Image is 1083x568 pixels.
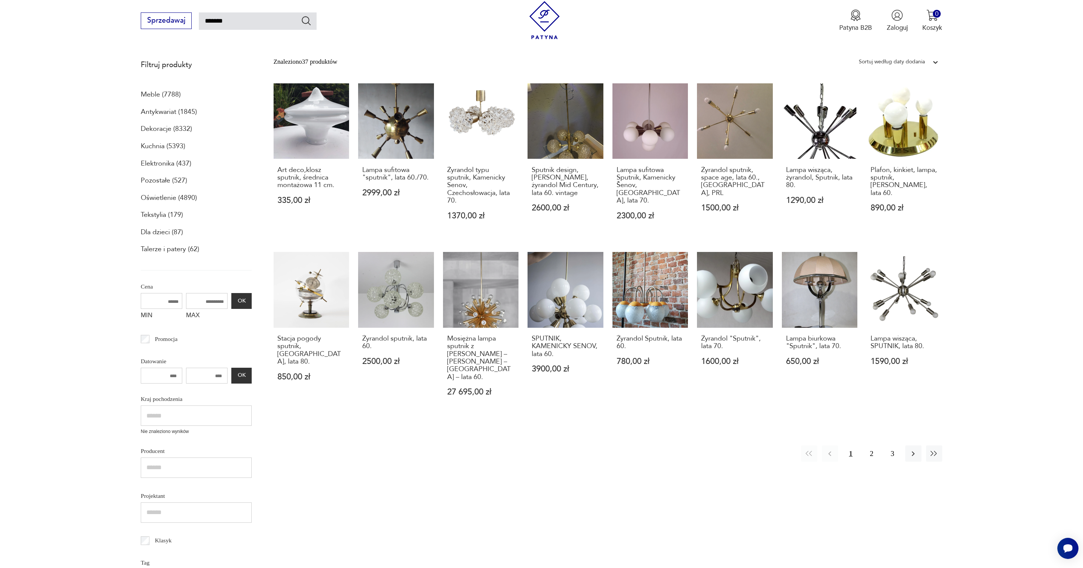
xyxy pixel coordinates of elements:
[871,358,938,365] p: 1590,00 zł
[274,252,349,414] a: Stacja pogody sputnik, Niemcy, lata 80.Stacja pogody sputnik, [GEOGRAPHIC_DATA], lata 80.850,00 zł
[231,293,252,309] button: OK
[155,536,172,545] p: Klasyk
[141,88,181,101] a: Meble (7788)
[231,368,252,384] button: OK
[141,243,199,256] a: Talerze i patery (62)
[866,252,942,414] a: Lampa wisząca, SPUTNIK, lata 80.Lampa wisząca, SPUTNIK, lata 80.1590,00 zł
[782,252,858,414] a: Lampa biurkowa "Sputnik", lata 70.Lampa biurkowa "Sputnik", lata 70.650,00 zł
[362,358,430,365] p: 2500,00 zł
[141,558,252,568] p: Tag
[141,309,182,323] label: MIN
[358,252,434,414] a: Żyrandol sputnik, lata 60.Żyrandol sputnik, lata 60.2500,00 zł
[141,428,252,435] p: Nie znaleziono wyników
[141,192,197,204] p: Oświetlenie (4890)
[141,157,191,170] a: Elektronika (437)
[532,335,599,358] h3: SPUTNIK, KAMENICKY SENOV, lata 60.
[532,365,599,373] p: 3900,00 zł
[933,10,941,18] div: 0
[701,335,769,350] h3: Żyrandol "Sputnik", lata 70.
[617,166,684,205] h3: Lampa sufitowa Sputnik, Kamenicky Šenov, [GEOGRAPHIC_DATA], lata 70.
[301,15,312,26] button: Szukaj
[891,9,903,21] img: Ikonka użytkownika
[612,252,688,414] a: Żyrandol Sputnik, lata 60.Żyrandol Sputnik, lata 60.780,00 zł
[141,174,187,187] a: Pozostałe (527)
[617,358,684,365] p: 780,00 zł
[274,83,349,238] a: Art deco,klosz sputnik, średnica montażowa 11 cm.Art deco,klosz sputnik, średnica montażowa 11 cm...
[277,373,345,381] p: 850,00 zł
[141,60,252,70] p: Filtruj produkty
[358,83,434,238] a: Lampa sufitowa "sputnik", lata 60./70.Lampa sufitowa "sputnik", lata 60./70.2999,00 zł
[701,166,769,197] h3: Żyrandol sputnik, space age, lata 60., [GEOGRAPHIC_DATA], PRL
[863,445,880,462] button: 2
[701,204,769,212] p: 1500,00 zł
[866,83,942,238] a: Plafon, kinkiet, lampa, sputnik, Asmuth Leuchten, lata 60.Plafon, kinkiet, lampa, sputnik, [PERSO...
[141,491,252,501] p: Projektant
[887,9,908,32] button: Zaloguj
[447,388,515,396] p: 27 695,00 zł
[277,196,345,204] p: 335,00 zł
[141,12,192,29] button: Sprzedawaj
[186,309,228,323] label: MAX
[528,83,603,238] a: Sputnik design, Richard Essig, żyrandol Mid Century, lata 60. vintageSputnik design, [PERSON_NAME...
[443,252,519,414] a: Mosiężna lampa sputnik z kryształami Swarovski – Ernst Palme – Niemcy – lata 60.Mosiężna lampa sp...
[141,356,252,366] p: Datowanie
[782,83,858,238] a: Lampa wisząca, żyrandol, Sputnik, lata 80.Lampa wisząca, żyrandol, Sputnik, lata 80.1290,00 zł
[786,358,854,365] p: 650,00 zł
[447,166,515,205] h3: Żyrandol typu sputnik, Kamenicky Senov, Czechosłowacja, lata 70.
[528,252,603,414] a: SPUTNIK, KAMENICKY SENOV, lata 60.SPUTNIK, KAMENICKY SENOV, lata 60.3900,00 zł
[697,252,773,414] a: Żyrandol "Sputnik", lata 70.Żyrandol "Sputnik", lata 70.1600,00 zł
[871,204,938,212] p: 890,00 zł
[274,57,337,67] div: Znaleziono 37 produktów
[839,23,872,32] p: Patyna B2B
[850,9,861,21] img: Ikona medalu
[617,212,684,220] p: 2300,00 zł
[447,212,515,220] p: 1370,00 zł
[843,445,859,462] button: 1
[277,166,345,189] h3: Art deco,klosz sputnik, średnica montażowa 11 cm.
[141,446,252,456] p: Producent
[277,335,345,366] h3: Stacja pogody sputnik, [GEOGRAPHIC_DATA], lata 80.
[362,189,430,197] p: 2999,00 zł
[887,23,908,32] p: Zaloguj
[141,226,183,239] a: Dla dzieci (87)
[532,204,599,212] p: 2600,00 zł
[1057,538,1078,559] iframe: Smartsupp widget button
[141,209,183,221] a: Tekstylia (179)
[526,1,564,39] img: Patyna - sklep z meblami i dekoracjami vintage
[871,335,938,350] h3: Lampa wisząca, SPUTNIK, lata 80.
[443,83,519,238] a: Żyrandol typu sputnik, Kamenicky Senov, Czechosłowacja, lata 70.Żyrandol typu sputnik, Kamenicky ...
[922,23,942,32] p: Koszyk
[141,106,197,118] a: Antykwariat (1845)
[532,166,599,197] h3: Sputnik design, [PERSON_NAME], żyrandol Mid Century, lata 60. vintage
[786,166,854,189] h3: Lampa wisząca, żyrandol, Sputnik, lata 80.
[859,57,925,67] div: Sortuj według daty dodania
[871,166,938,197] h3: Plafon, kinkiet, lampa, sputnik, [PERSON_NAME], lata 60.
[701,358,769,365] p: 1600,00 zł
[362,166,430,182] h3: Lampa sufitowa "sputnik", lata 60./70.
[617,335,684,350] h3: Żyrandol Sputnik, lata 60.
[786,335,854,350] h3: Lampa biurkowa "Sputnik", lata 70.
[141,282,252,292] p: Cena
[839,9,872,32] button: Patyna B2B
[884,445,900,462] button: 3
[612,83,688,238] a: Lampa sufitowa Sputnik, Kamenicky Šenov, Czechy, lata 70.Lampa sufitowa Sputnik, Kamenicky Šenov,...
[697,83,773,238] a: Żyrandol sputnik, space age, lata 60., Polska, PRLŻyrandol sputnik, space age, lata 60., [GEOGRAP...
[141,18,192,24] a: Sprzedawaj
[839,9,872,32] a: Ikona medaluPatyna B2B
[141,140,185,153] a: Kuchnia (5393)
[926,9,938,21] img: Ikona koszyka
[141,123,192,135] a: Dekoracje (8332)
[922,9,942,32] button: 0Koszyk
[141,394,252,404] p: Kraj pochodzenia
[447,335,515,381] h3: Mosiężna lampa sputnik z [PERSON_NAME] – [PERSON_NAME] – [GEOGRAPHIC_DATA] – lata 60.
[786,196,854,204] p: 1290,00 zł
